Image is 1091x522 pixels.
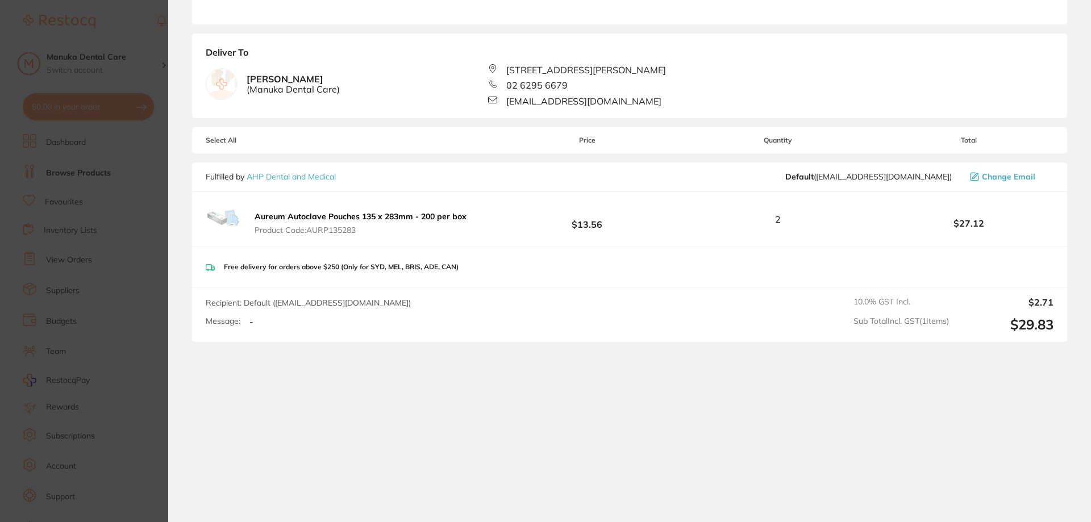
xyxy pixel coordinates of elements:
span: 2 [775,214,781,224]
img: empty.jpg [206,69,237,99]
b: Deliver To [206,47,1053,64]
button: Change Email [967,172,1053,182]
p: - [249,316,253,327]
span: Recipient: Default ( [EMAIL_ADDRESS][DOMAIN_NAME] ) [206,298,411,308]
button: Aureum Autoclave Pouches 135 x 283mm - 200 per box Product Code:AURP135283 [251,211,470,235]
b: $13.56 [502,209,672,230]
span: [EMAIL_ADDRESS][DOMAIN_NAME] [506,96,661,106]
span: [STREET_ADDRESS][PERSON_NAME] [506,65,666,75]
p: Free delivery for orders above $250 (Only for SYD, MEL, BRIS, ADE, CAN) [224,263,459,271]
b: [PERSON_NAME] [247,74,340,95]
b: Default [785,172,814,182]
output: $2.71 [958,297,1053,307]
b: Aureum Autoclave Pouches 135 x 283mm - 200 per box [255,211,467,222]
img: cG1uZ2p3dQ [206,201,242,237]
span: Price [502,136,672,144]
p: Fulfilled by [206,172,336,181]
span: 02 6295 6679 [506,80,568,90]
a: AHP Dental and Medical [247,172,336,182]
span: Select All [206,136,319,144]
span: Total [884,136,1053,144]
span: ( Manuka Dental Care ) [247,84,340,94]
label: Message: [206,316,240,326]
span: Quantity [672,136,884,144]
span: orders@ahpdentalmedical.com.au [785,172,952,181]
b: $27.12 [884,218,1053,228]
span: 10.0 % GST Incl. [853,297,949,307]
span: Product Code: AURP135283 [255,225,467,235]
output: $29.83 [958,316,1053,333]
span: Sub Total Incl. GST ( 1 Items) [853,316,949,333]
span: Change Email [982,172,1035,181]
